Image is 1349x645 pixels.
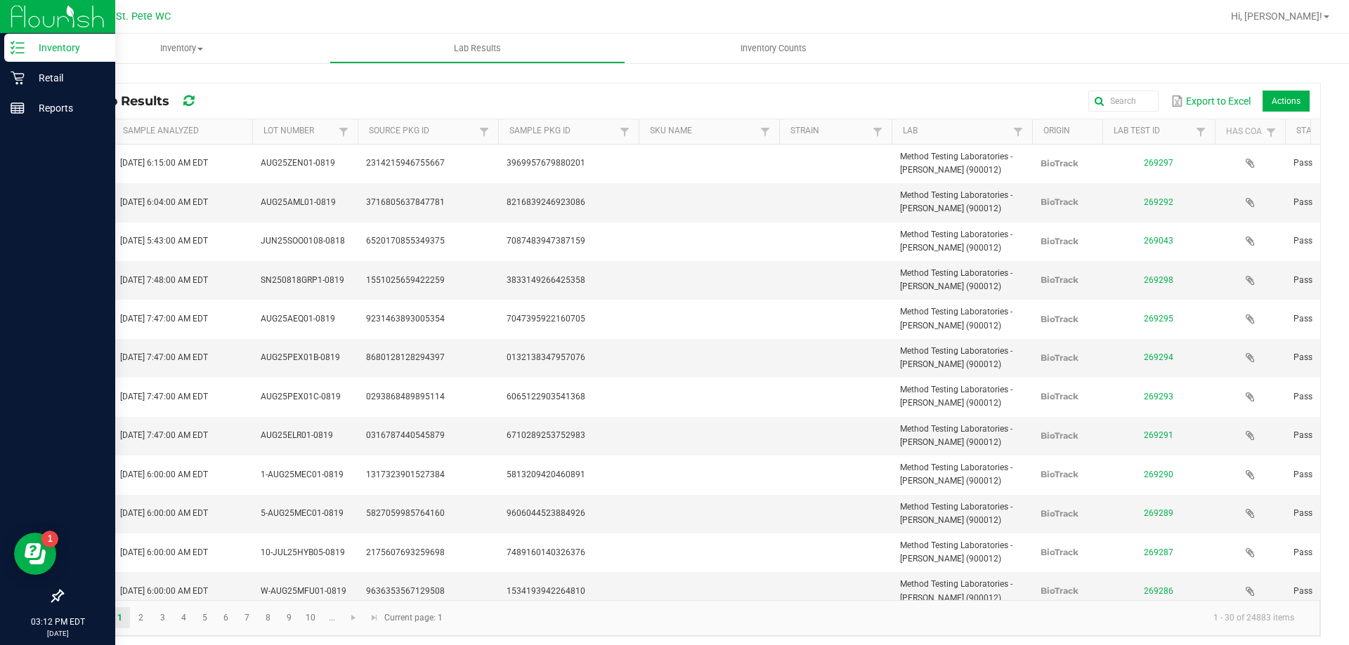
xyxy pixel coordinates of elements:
[366,508,445,518] span: 5827059985764160
[120,275,208,285] span: [DATE] 7:48:00 AM EDT
[120,314,208,324] span: [DATE] 7:47:00 AM EDT
[1041,585,1078,596] span: BioTrack
[1167,89,1254,113] button: Export to Excel
[120,197,208,207] span: [DATE] 6:04:00 AM EDT
[25,69,109,86] p: Retail
[1293,275,1312,285] span: Pass
[507,314,585,324] span: 7047395922160705
[869,123,886,140] a: Filter
[476,123,493,140] a: Filter
[1041,430,1078,441] span: BioTrack
[507,275,585,285] span: 3833149266425358
[1144,392,1173,401] a: 269293
[34,42,330,55] span: Inventory
[507,430,585,440] span: 6710289253752983
[174,607,194,628] a: Page 4
[1231,11,1322,22] span: Hi, [PERSON_NAME]!
[364,607,384,628] a: Go to the last page
[261,236,345,246] span: JUN25SOO0108-0818
[1043,126,1097,137] a: OriginSortable
[11,41,25,55] inline-svg: Inventory
[263,126,334,137] a: Lot NumberSortable
[900,579,1012,602] span: Method Testing Laboratories - [PERSON_NAME] (900012)
[507,158,585,168] span: 3969957679880201
[1114,126,1192,137] a: Lab Test IDSortable
[25,39,109,56] p: Inventory
[63,600,1320,636] kendo-pager: Current page: 1
[348,612,359,623] span: Go to the next page
[900,463,1012,486] span: Method Testing Laboratories - [PERSON_NAME] (900012)
[1293,547,1312,557] span: Pass
[900,152,1012,175] span: Method Testing Laboratories - [PERSON_NAME] (900012)
[650,126,756,137] a: SKU NameSortable
[366,547,445,557] span: 2175607693259698
[1041,197,1078,207] span: BioTrack
[1088,91,1159,112] input: Search
[900,190,1012,213] span: Method Testing Laboratories - [PERSON_NAME] (900012)
[507,392,585,401] span: 6065122903541368
[900,346,1012,369] span: Method Testing Laboratories - [PERSON_NAME] (900012)
[1215,119,1285,145] th: Has CoA
[366,236,445,246] span: 6520170855349375
[261,430,333,440] span: AUG25ELR01-0819
[131,607,151,628] a: Page 2
[261,547,345,557] span: 10-JUL25HYB05-0819
[1293,508,1312,518] span: Pass
[900,502,1012,525] span: Method Testing Laboratories - [PERSON_NAME] (900012)
[1041,352,1078,363] span: BioTrack
[1041,391,1078,401] span: BioTrack
[507,508,585,518] span: 9606044523884926
[1296,126,1339,137] a: StatusSortable
[279,607,299,628] a: Page 9
[1293,586,1312,596] span: Pass
[120,547,208,557] span: [DATE] 6:00:00 AM EDT
[366,392,445,401] span: 0293868489895114
[900,307,1012,330] span: Method Testing Laboratories - [PERSON_NAME] (900012)
[216,607,236,628] a: Page 6
[1263,91,1310,112] li: Actions
[900,385,1012,408] span: Method Testing Laboratories - [PERSON_NAME] (900012)
[261,470,344,479] span: 1-AUG25MEC01-0819
[195,607,215,628] a: Page 5
[1041,508,1078,519] span: BioTrack
[120,236,208,246] span: [DATE] 5:43:00 AM EDT
[1041,236,1078,246] span: BioTrack
[261,352,340,362] span: AUG25PEX01B-0819
[366,158,445,168] span: 2314215946755667
[120,470,208,479] span: [DATE] 6:00:00 AM EDT
[322,607,342,628] a: Page 11
[261,586,346,596] span: W-AUG25MFU01-0819
[1144,275,1173,285] a: 269298
[123,126,247,137] a: Sample AnalyzedSortable
[900,540,1012,564] span: Method Testing Laboratories - [PERSON_NAME] (900012)
[1144,197,1173,207] a: 269292
[1144,547,1173,557] a: 269287
[1293,430,1312,440] span: Pass
[6,628,109,639] p: [DATE]
[261,392,341,401] span: AUG25PEX01C-0819
[120,430,208,440] span: [DATE] 7:47:00 AM EDT
[509,126,615,137] a: Sample Pkg IDSortable
[1144,236,1173,246] a: 269043
[900,268,1012,291] span: Method Testing Laboratories - [PERSON_NAME] (900012)
[11,71,25,85] inline-svg: Retail
[1293,197,1312,207] span: Pass
[1041,158,1078,168] span: BioTrack
[366,470,445,479] span: 1317323901527384
[1144,586,1173,596] a: 269286
[344,607,364,628] a: Go to the next page
[261,197,336,207] span: AUG25AML01-0819
[366,275,445,285] span: 1551025659422259
[116,11,171,22] span: St. Pete WC
[507,352,585,362] span: 0132138347957076
[1144,352,1173,362] a: 269294
[616,123,633,140] a: Filter
[1144,430,1173,440] a: 269291
[1293,392,1312,401] span: Pass
[120,392,208,401] span: [DATE] 7:47:00 AM EDT
[261,314,335,324] span: AUG25AEQ01-0819
[366,586,445,596] span: 9636353567129508
[301,607,321,628] a: Page 10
